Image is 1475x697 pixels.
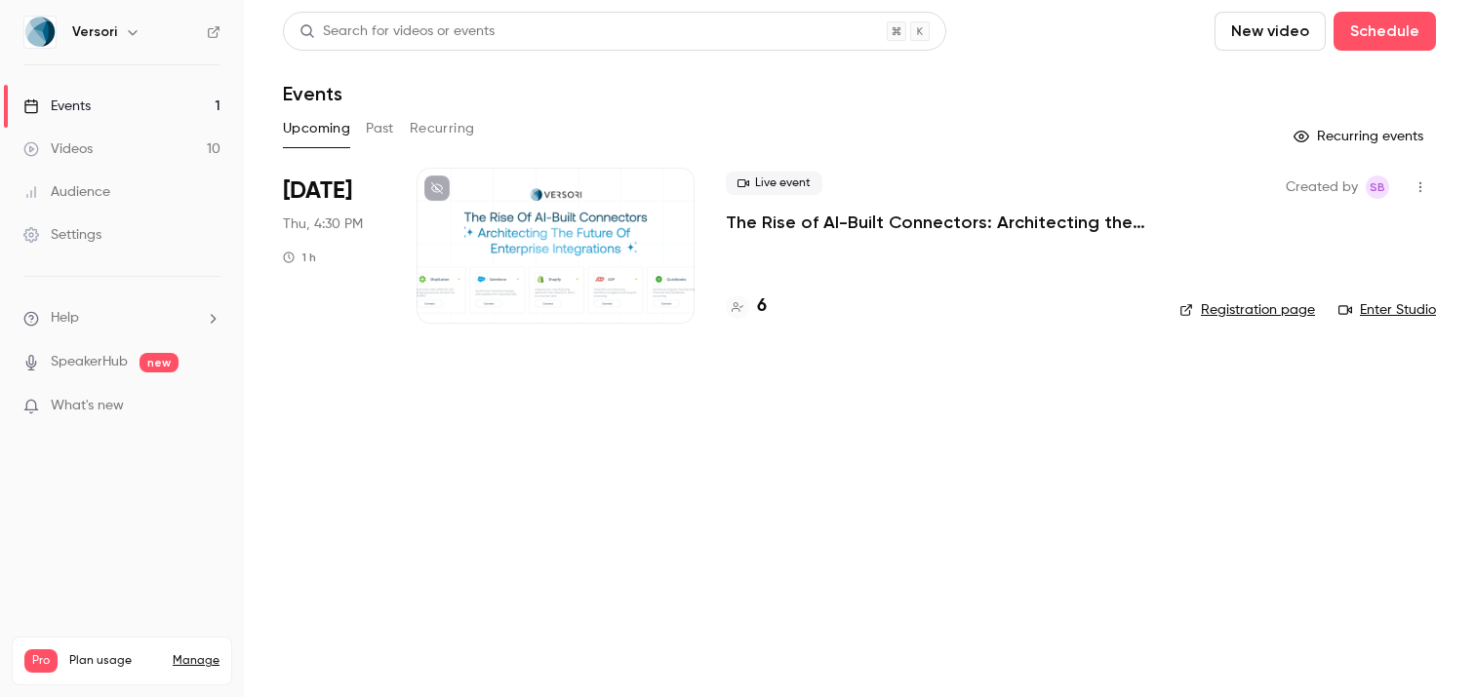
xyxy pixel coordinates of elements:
[1285,121,1436,152] button: Recurring events
[1370,175,1385,199] span: SB
[24,17,56,48] img: Versori
[299,21,495,42] div: Search for videos or events
[197,398,220,415] iframe: Noticeable Trigger
[23,225,101,245] div: Settings
[140,353,179,372] span: new
[23,139,93,159] div: Videos
[51,352,128,372] a: SpeakerHub
[366,113,394,144] button: Past
[283,168,385,324] div: Oct 2 Thu, 4:30 PM (Europe/London)
[1179,300,1315,320] a: Registration page
[726,293,767,320] a: 6
[757,293,767,320] h4: 6
[1286,175,1358,199] span: Created by
[23,97,91,116] div: Events
[283,175,352,207] span: [DATE]
[1215,12,1326,51] button: New video
[51,308,79,329] span: Help
[283,250,316,265] div: 1 h
[1334,12,1436,51] button: Schedule
[23,182,110,202] div: Audience
[24,649,58,673] span: Pro
[726,211,1148,234] a: The Rise of AI-Built Connectors: Architecting the Future of Enterprise Integration
[283,82,342,105] h1: Events
[72,22,117,42] h6: Versori
[69,653,161,669] span: Plan usage
[410,113,475,144] button: Recurring
[173,653,219,669] a: Manage
[1366,175,1389,199] span: Sophie Burgess
[726,172,822,195] span: Live event
[283,214,363,234] span: Thu, 4:30 PM
[23,308,220,329] li: help-dropdown-opener
[283,113,350,144] button: Upcoming
[1338,300,1436,320] a: Enter Studio
[51,396,124,416] span: What's new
